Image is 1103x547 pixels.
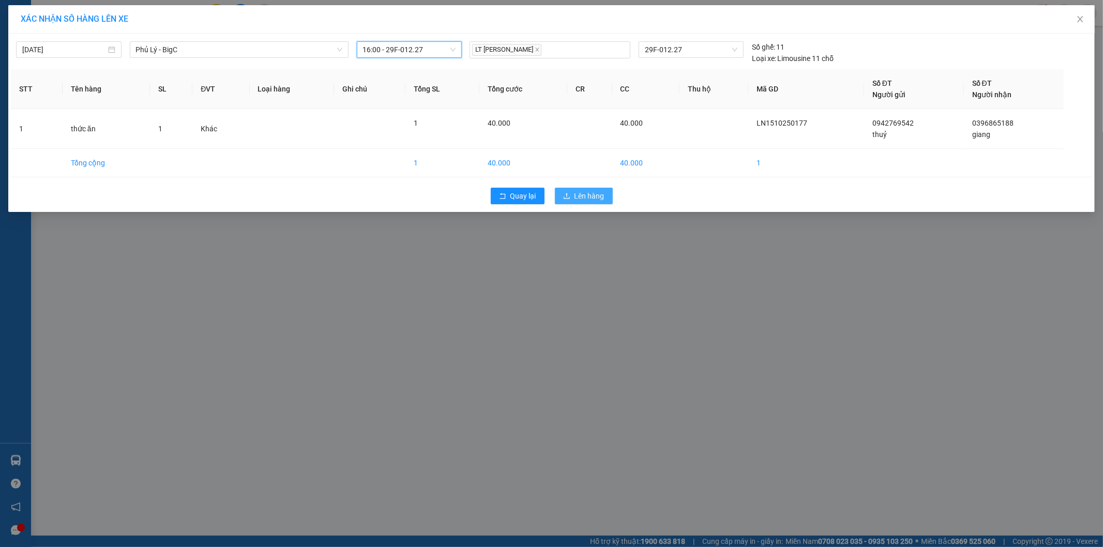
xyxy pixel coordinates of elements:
span: Số ghế: [752,41,775,53]
span: 40.000 [621,119,643,127]
th: ĐVT [192,69,249,109]
span: upload [563,192,570,201]
th: STT [11,69,63,109]
td: 1 [748,149,864,177]
span: Lên hàng [575,190,605,202]
span: close [535,47,540,52]
td: 40.000 [612,149,680,177]
button: Close [1066,5,1095,34]
th: Tên hàng [63,69,150,109]
span: Quay lại [510,190,536,202]
th: Ghi chú [334,69,405,109]
span: 29F-012.27 [645,42,737,57]
th: Loại hàng [250,69,335,109]
span: close [1076,15,1084,23]
button: rollbackQuay lại [491,188,545,204]
td: thức ăn [63,109,150,149]
td: 1 [11,109,63,149]
th: Tổng cước [479,69,568,109]
td: Khác [192,109,249,149]
td: 1 [405,149,479,177]
th: CC [612,69,680,109]
span: Loại xe: [752,53,776,64]
td: Tổng cộng [63,149,150,177]
span: Số ĐT [872,79,892,87]
td: 40.000 [479,149,568,177]
span: 0942769542 [872,119,914,127]
span: thuỷ [872,130,887,139]
span: 1 [158,125,162,133]
span: 16:00 - 29F-012.27 [363,42,456,57]
span: Phủ Lý - BigC [136,42,342,57]
span: LT [PERSON_NAME] [472,44,541,56]
span: rollback [499,192,506,201]
span: Người nhận [972,90,1011,99]
th: Thu hộ [679,69,748,109]
th: CR [567,69,612,109]
input: 15/10/2025 [22,44,106,55]
span: Người gửi [872,90,905,99]
div: 11 [752,41,785,53]
th: SL [150,69,193,109]
div: Limousine 11 chỗ [752,53,834,64]
span: 1 [414,119,418,127]
th: Mã GD [748,69,864,109]
span: Số ĐT [972,79,992,87]
span: down [337,47,343,53]
span: 0396865188 [972,119,1014,127]
span: giang [972,130,990,139]
button: uploadLên hàng [555,188,613,204]
span: 40.000 [488,119,510,127]
span: LN1510250177 [757,119,807,127]
th: Tổng SL [405,69,479,109]
span: XÁC NHẬN SỐ HÀNG LÊN XE [21,14,128,24]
